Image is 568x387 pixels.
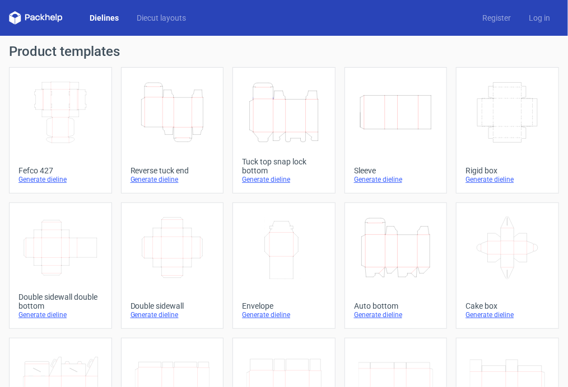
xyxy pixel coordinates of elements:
div: Auto bottom [354,301,438,310]
div: Fefco 427 [18,166,103,175]
a: Rigid boxGenerate dieline [456,67,559,193]
a: Auto bottomGenerate dieline [344,202,448,329]
div: Generate dieline [131,175,215,184]
div: Rigid box [465,166,550,175]
a: EnvelopeGenerate dieline [232,202,336,329]
a: Double sidewallGenerate dieline [121,202,224,329]
div: Generate dieline [131,310,215,319]
div: Generate dieline [465,310,550,319]
div: Sleeve [354,166,438,175]
a: Reverse tuck endGenerate dieline [121,67,224,193]
div: Tuck top snap lock bottom [242,157,326,175]
div: Envelope [242,301,326,310]
a: Register [473,12,520,23]
div: Double sidewall double bottom [18,292,103,310]
div: Generate dieline [465,175,550,184]
div: Reverse tuck end [131,166,215,175]
div: Cake box [465,301,550,310]
h1: Product templates [9,45,559,58]
div: Generate dieline [354,310,438,319]
div: Generate dieline [18,310,103,319]
div: Generate dieline [354,175,438,184]
div: Generate dieline [242,175,326,184]
a: Log in [520,12,559,23]
a: Double sidewall double bottomGenerate dieline [9,202,112,329]
a: Diecut layouts [128,12,195,23]
a: Dielines [81,12,128,23]
div: Double sidewall [131,301,215,310]
a: SleeveGenerate dieline [344,67,448,193]
a: Tuck top snap lock bottomGenerate dieline [232,67,336,193]
a: Fefco 427Generate dieline [9,67,112,193]
div: Generate dieline [242,310,326,319]
a: Cake boxGenerate dieline [456,202,559,329]
div: Generate dieline [18,175,103,184]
